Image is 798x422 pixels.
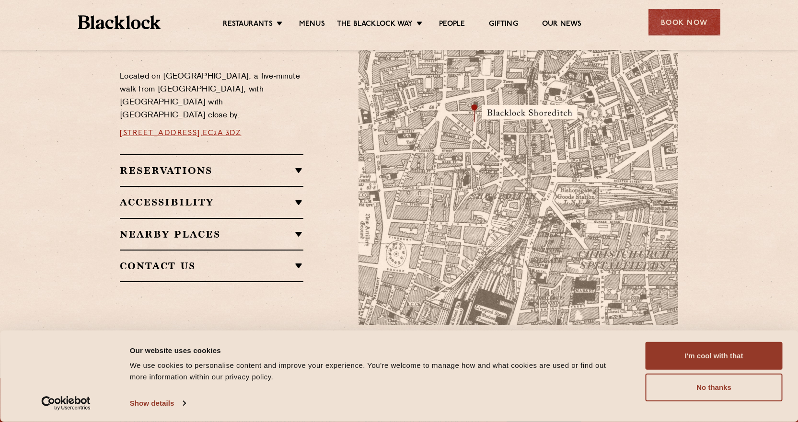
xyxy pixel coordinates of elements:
[120,70,303,122] p: Located on [GEOGRAPHIC_DATA], a five-minute walk from [GEOGRAPHIC_DATA], with [GEOGRAPHIC_DATA] w...
[575,236,709,325] img: svg%3E
[646,342,783,370] button: I'm cool with that
[120,228,303,240] h2: Nearby Places
[337,20,413,30] a: The Blacklock Way
[439,20,465,30] a: People
[648,9,720,35] div: Book Now
[24,396,108,411] a: Usercentrics Cookiebot - opens in a new window
[130,360,624,383] div: We use cookies to personalise content and improve your experience. You're welcome to manage how a...
[646,374,783,401] button: No thanks
[120,165,303,176] h2: Reservations
[542,20,582,30] a: Our News
[78,15,161,29] img: BL_Textured_Logo-footer-cropped.svg
[223,20,273,30] a: Restaurants
[120,196,303,208] h2: Accessibility
[489,20,518,30] a: Gifting
[130,344,624,356] div: Our website uses cookies
[203,129,241,137] a: EC2A 3DZ
[120,260,303,272] h2: Contact Us
[130,396,185,411] a: Show details
[299,20,325,30] a: Menus
[120,129,203,137] a: [STREET_ADDRESS],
